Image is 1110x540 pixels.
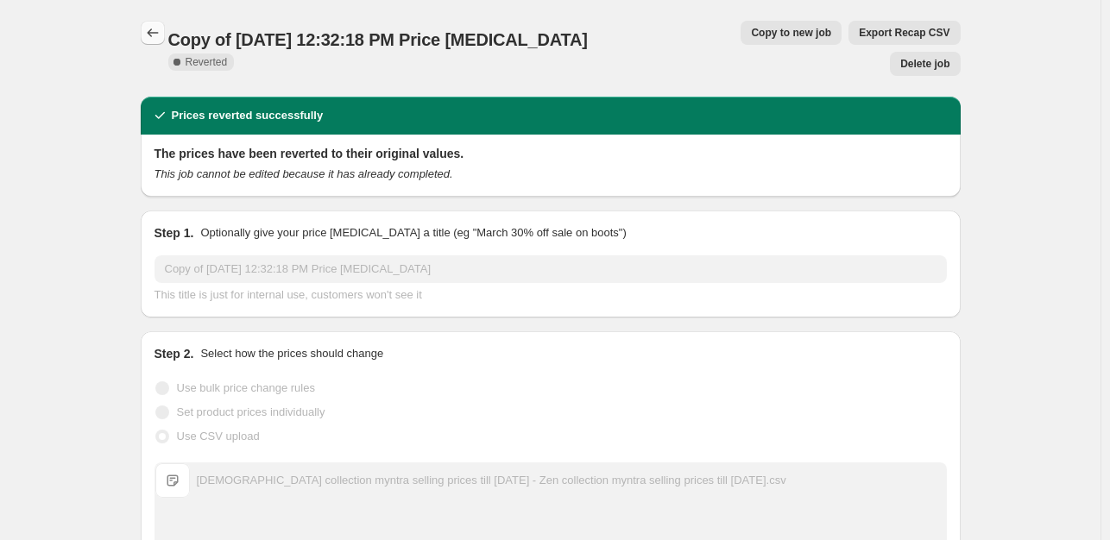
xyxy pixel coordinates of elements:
[751,26,831,40] span: Copy to new job
[741,21,842,45] button: Copy to new job
[155,255,947,283] input: 30% off holiday sale
[197,472,786,489] div: [DEMOGRAPHIC_DATA] collection myntra selling prices till [DATE] - Zen collection myntra selling p...
[155,288,422,301] span: This title is just for internal use, customers won't see it
[155,345,194,362] h2: Step 2.
[155,145,947,162] h2: The prices have been reverted to their original values.
[848,21,960,45] button: Export Recap CSV
[141,21,165,45] button: Price change jobs
[859,26,949,40] span: Export Recap CSV
[168,30,588,49] span: Copy of [DATE] 12:32:18 PM Price [MEDICAL_DATA]
[186,55,228,69] span: Reverted
[177,430,260,443] span: Use CSV upload
[177,381,315,394] span: Use bulk price change rules
[890,52,960,76] button: Delete job
[177,405,325,418] span: Set product prices individually
[200,345,383,362] p: Select how the prices should change
[200,224,626,242] p: Optionally give your price [MEDICAL_DATA] a title (eg "March 30% off sale on boots")
[155,224,194,242] h2: Step 1.
[172,107,324,124] h2: Prices reverted successfully
[155,167,453,180] i: This job cannot be edited because it has already completed.
[900,57,949,71] span: Delete job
